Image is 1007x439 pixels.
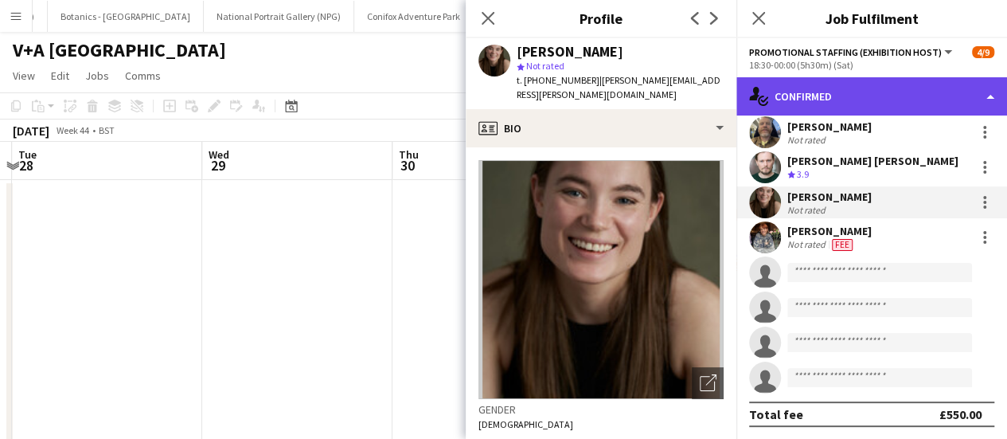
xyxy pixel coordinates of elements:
img: Crew avatar or photo [478,160,724,399]
span: Edit [51,69,69,83]
span: Fee [832,239,853,251]
a: Comms [119,65,167,86]
span: Wed [209,147,229,162]
a: Edit [45,65,76,86]
div: Not rated [787,134,829,146]
span: 4/9 [972,46,994,58]
div: Crew has different fees then in role [829,238,856,251]
span: 29 [206,156,229,174]
div: Total fee [749,406,803,422]
div: [PERSON_NAME] [PERSON_NAME] [787,154,958,168]
span: 28 [16,156,37,174]
span: Tue [18,147,37,162]
div: [PERSON_NAME] [517,45,623,59]
h3: Profile [466,8,736,29]
div: £550.00 [939,406,982,422]
button: Conifox Adventure Park [354,1,474,32]
div: Open photos pop-in [692,367,724,399]
span: Thu [399,147,419,162]
span: | [PERSON_NAME][EMAIL_ADDRESS][PERSON_NAME][DOMAIN_NAME] [517,74,720,100]
span: Promotional Staffing (Exhibition Host) [749,46,942,58]
span: [DEMOGRAPHIC_DATA] [478,418,573,430]
div: Bio [466,109,736,147]
div: Not rated [787,238,829,251]
span: Week 44 [53,124,92,136]
button: Promotional Staffing (Exhibition Host) [749,46,954,58]
div: Confirmed [736,77,1007,116]
h3: Job Fulfilment [736,8,1007,29]
a: View [6,65,41,86]
span: 3.9 [797,168,809,180]
h1: V+A [GEOGRAPHIC_DATA] [13,38,226,62]
span: Comms [125,69,161,83]
div: [PERSON_NAME] [787,190,872,204]
button: Botanics - [GEOGRAPHIC_DATA] [48,1,204,32]
span: 30 [396,156,419,174]
div: [DATE] [13,123,49,139]
div: Not rated [787,204,829,216]
div: [PERSON_NAME] [787,224,872,238]
a: Jobs [79,65,115,86]
h3: Gender [478,402,724,417]
div: BST [99,124,115,136]
div: [PERSON_NAME] [787,120,872,134]
span: t. [PHONE_NUMBER] [517,74,599,86]
span: View [13,69,35,83]
span: Not rated [526,60,564,72]
button: National Portrait Gallery (NPG) [204,1,354,32]
div: 18:30-00:00 (5h30m) (Sat) [749,59,994,71]
span: Jobs [85,69,109,83]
